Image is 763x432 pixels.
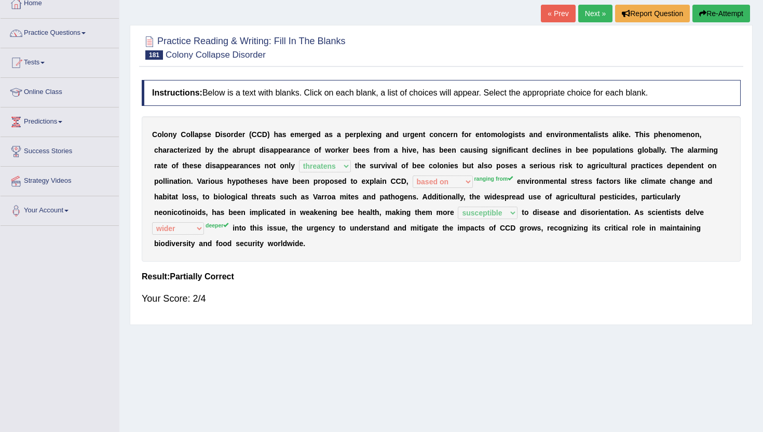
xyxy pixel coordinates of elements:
b: , [416,146,418,154]
b: l [361,130,363,139]
b: e [224,146,228,154]
b: m [573,130,579,139]
b: p [345,130,350,139]
b: s [329,130,333,139]
b: i [513,130,515,139]
b: a [653,146,657,154]
b: C [181,130,186,139]
h2: Practice Reading & Writing: Fill In The Blanks [142,34,346,60]
b: b [353,146,358,154]
b: e [537,146,541,154]
b: a [162,146,167,154]
b: y [210,146,214,154]
b: r [291,146,293,154]
b: m [701,146,707,154]
span: 181 [145,50,163,60]
b: v [555,130,559,139]
b: ) [267,130,270,139]
a: « Prev [541,5,575,22]
b: l [610,146,612,154]
b: y [173,130,177,139]
b: t [616,146,619,154]
b: l [544,146,547,154]
b: n [533,130,538,139]
b: a [325,130,329,139]
b: r [305,130,307,139]
b: a [590,130,594,139]
b: r [184,146,187,154]
b: o [690,130,695,139]
b: e [682,130,686,139]
b: l [289,161,291,170]
b: c [154,146,158,154]
b: a [337,130,341,139]
b: p [274,146,278,154]
b: b [576,146,580,154]
b: o [621,146,625,154]
b: a [240,161,244,170]
b: r [376,146,379,154]
b: D [262,130,267,139]
b: n [244,161,249,170]
b: e [301,130,305,139]
b: l [642,146,644,154]
b: r [469,130,471,139]
b: e [475,130,480,139]
b: o [486,130,491,139]
b: s [630,146,634,154]
b: l [502,130,504,139]
b: a [394,146,398,154]
b: p [220,161,225,170]
a: Your Account [1,196,119,222]
b: d [206,161,210,170]
b: e [290,130,294,139]
b: f [319,146,321,154]
b: e [180,146,184,154]
b: e [283,146,287,154]
h4: Below is a text with blanks. Click on each blank, a list of choices will appear. Select the appro... [142,80,741,106]
b: o [597,146,602,154]
b: a [612,130,617,139]
b: b [237,146,241,154]
b: i [371,130,373,139]
b: c [460,146,464,154]
b: e [446,130,451,139]
b: o [164,130,169,139]
b: n [709,146,714,154]
b: y [661,146,665,154]
b: n [168,130,173,139]
b: b [205,146,210,154]
b: i [619,146,621,154]
b: t [217,146,220,154]
b: p [356,130,361,139]
b: . [629,130,631,139]
b: n [502,146,507,154]
b: b [439,146,444,154]
b: r [346,146,349,154]
b: h [423,146,427,154]
b: e [312,130,316,139]
b: c [173,146,178,154]
b: h [274,130,278,139]
b: l [691,146,693,154]
b: i [210,161,212,170]
b: a [170,146,174,154]
b: a [464,146,468,154]
b: t [588,130,590,139]
b: n [583,130,588,139]
b: r [698,146,700,154]
b: i [476,146,479,154]
b: i [507,146,509,154]
b: e [624,130,629,139]
b: s [193,161,197,170]
b: h [658,130,663,139]
a: Strategy Videos [1,167,119,193]
b: s [256,161,261,170]
b: i [547,146,549,154]
b: i [496,146,498,154]
b: a [270,146,274,154]
b: a [157,161,161,170]
b: g [498,146,502,154]
b: e [252,161,256,170]
b: a [278,130,282,139]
